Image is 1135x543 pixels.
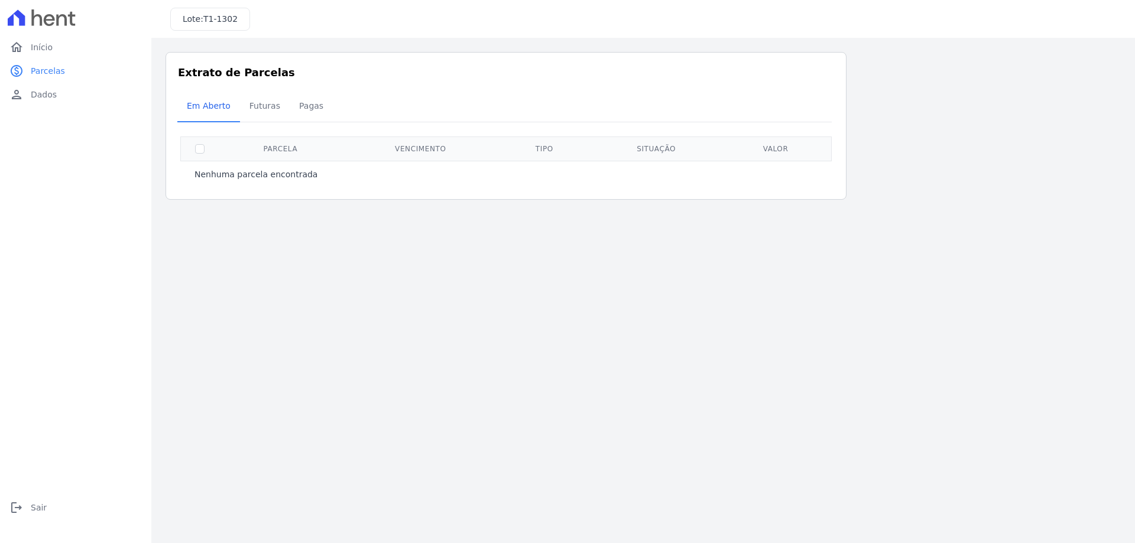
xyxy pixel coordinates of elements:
a: Pagas [290,92,333,122]
a: personDados [5,83,147,106]
span: Dados [31,89,57,100]
span: Sair [31,502,47,513]
p: Nenhuma parcela encontrada [194,168,317,180]
i: person [9,87,24,102]
span: Pagas [292,94,330,118]
a: Futuras [240,92,290,122]
h3: Lote: [183,13,238,25]
a: Em Aberto [177,92,240,122]
th: Valor [723,136,829,161]
h3: Extrato de Parcelas [178,64,834,80]
i: logout [9,500,24,515]
span: Futuras [242,94,287,118]
span: Em Aberto [180,94,238,118]
span: Parcelas [31,65,65,77]
th: Tipo [499,136,590,161]
th: Vencimento [342,136,499,161]
a: logoutSair [5,496,147,519]
i: paid [9,64,24,78]
th: Parcela [219,136,342,161]
th: Situação [590,136,723,161]
span: T1-1302 [203,14,238,24]
a: homeInício [5,35,147,59]
span: Início [31,41,53,53]
a: paidParcelas [5,59,147,83]
i: home [9,40,24,54]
